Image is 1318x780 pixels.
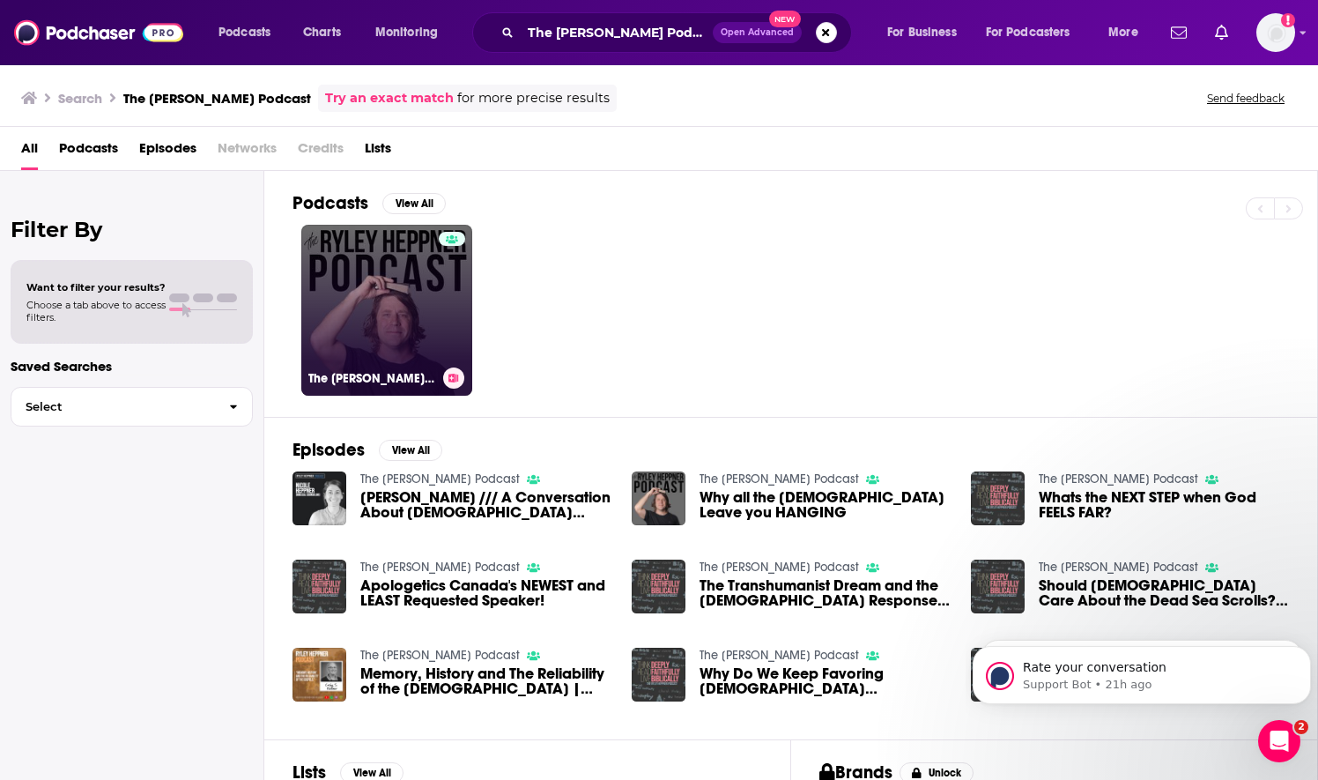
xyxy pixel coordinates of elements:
[360,490,611,520] span: [PERSON_NAME] /// A Conversation About [DEMOGRAPHIC_DATA] Counseling
[769,11,801,27] span: New
[303,20,341,45] span: Charts
[1256,13,1295,52] span: Logged in as nwierenga
[360,472,520,487] a: The Ryley Heppner Podcast
[1039,560,1198,575] a: The Ryley Heppner Podcast
[971,472,1025,525] img: Whats the NEXT STEP when God FEELS FAR?
[521,19,713,47] input: Search podcasts, credits, & more...
[700,578,950,608] a: The Transhumanist Dream and the Christian Response | Steve Kim
[489,12,869,53] div: Search podcasts, credits, & more...
[1256,13,1295,52] img: User Profile
[971,560,1025,613] img: Should Christians Care About the Dead Sea Scrolls? | Andrew Perrin
[325,88,454,108] a: Try an exact match
[139,134,196,170] a: Episodes
[974,19,1096,47] button: open menu
[700,578,950,608] span: The Transhumanist Dream and the [DEMOGRAPHIC_DATA] Response | [PERSON_NAME]
[292,560,346,613] img: Apologetics Canada's NEWEST and LEAST Requested Speaker!
[360,666,611,696] a: Memory, History and The Reliability of the Gospels | Craig S. Keener
[986,20,1070,45] span: For Podcasters
[632,560,685,613] img: The Transhumanist Dream and the Christian Response | Steve Kim
[1108,20,1138,45] span: More
[21,134,38,170] a: All
[375,20,438,45] span: Monitoring
[11,358,253,375] p: Saved Searches
[360,578,611,608] a: Apologetics Canada's NEWEST and LEAST Requested Speaker!
[365,134,391,170] a: Lists
[59,134,118,170] a: Podcasts
[700,490,950,520] span: Why all the [DEMOGRAPHIC_DATA] Leave you HANGING
[632,648,685,702] img: Why Do We Keep Favoring Christian Celebrities?
[632,472,685,525] img: Why all the GOSPELS Leave you HANGING
[26,299,166,323] span: Choose a tab above to access filters.
[218,134,277,170] span: Networks
[382,193,446,214] button: View All
[379,440,442,461] button: View All
[292,192,368,214] h2: Podcasts
[1281,13,1295,27] svg: Add a profile image
[966,609,1318,732] iframe: Intercom notifications message
[875,19,979,47] button: open menu
[1039,472,1198,487] a: The Ryley Heppner Podcast
[292,192,446,214] a: PodcastsView All
[58,90,102,107] h3: Search
[1258,720,1300,762] iframe: Intercom live chat
[700,648,859,663] a: The Ryley Heppner Podcast
[26,281,166,293] span: Want to filter your results?
[206,19,293,47] button: open menu
[457,88,610,108] span: for more precise results
[11,401,215,412] span: Select
[713,22,802,43] button: Open AdvancedNew
[292,439,365,461] h2: Episodes
[301,225,472,396] a: The [PERSON_NAME] Podcast
[700,472,859,487] a: The Ryley Heppner Podcast
[1039,578,1289,608] a: Should Christians Care About the Dead Sea Scrolls? | Andrew Perrin
[360,666,611,696] span: Memory, History and The Reliability of the [DEMOGRAPHIC_DATA] | [PERSON_NAME]
[292,439,442,461] a: EpisodesView All
[1294,720,1308,734] span: 2
[292,19,352,47] a: Charts
[363,19,461,47] button: open menu
[887,20,957,45] span: For Business
[721,28,794,37] span: Open Advanced
[292,648,346,702] img: Memory, History and The Reliability of the Gospels | Craig S. Keener
[292,472,346,525] img: Nicole Heppner /// A Conversation About Biblical Counseling
[1208,18,1235,48] a: Show notifications dropdown
[1039,490,1289,520] a: Whats the NEXT STEP when God FEELS FAR?
[360,560,520,575] a: The Ryley Heppner Podcast
[1039,578,1289,608] span: Should [DEMOGRAPHIC_DATA] Care About the Dead Sea Scrolls? | [PERSON_NAME]
[123,90,311,107] h3: The [PERSON_NAME] Podcast
[1256,13,1295,52] button: Show profile menu
[1202,91,1290,106] button: Send feedback
[11,217,253,242] h2: Filter By
[14,16,183,49] img: Podchaser - Follow, Share and Rate Podcasts
[298,134,344,170] span: Credits
[700,490,950,520] a: Why all the GOSPELS Leave you HANGING
[1096,19,1160,47] button: open menu
[700,560,859,575] a: The Ryley Heppner Podcast
[700,666,950,696] span: Why Do We Keep Favoring [DEMOGRAPHIC_DATA] Celebrities?
[218,20,270,45] span: Podcasts
[700,666,950,696] a: Why Do We Keep Favoring Christian Celebrities?
[1164,18,1194,48] a: Show notifications dropdown
[11,387,253,427] button: Select
[308,371,436,386] h3: The [PERSON_NAME] Podcast
[360,648,520,663] a: The Ryley Heppner Podcast
[360,490,611,520] a: Nicole Heppner /// A Conversation About Biblical Counseling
